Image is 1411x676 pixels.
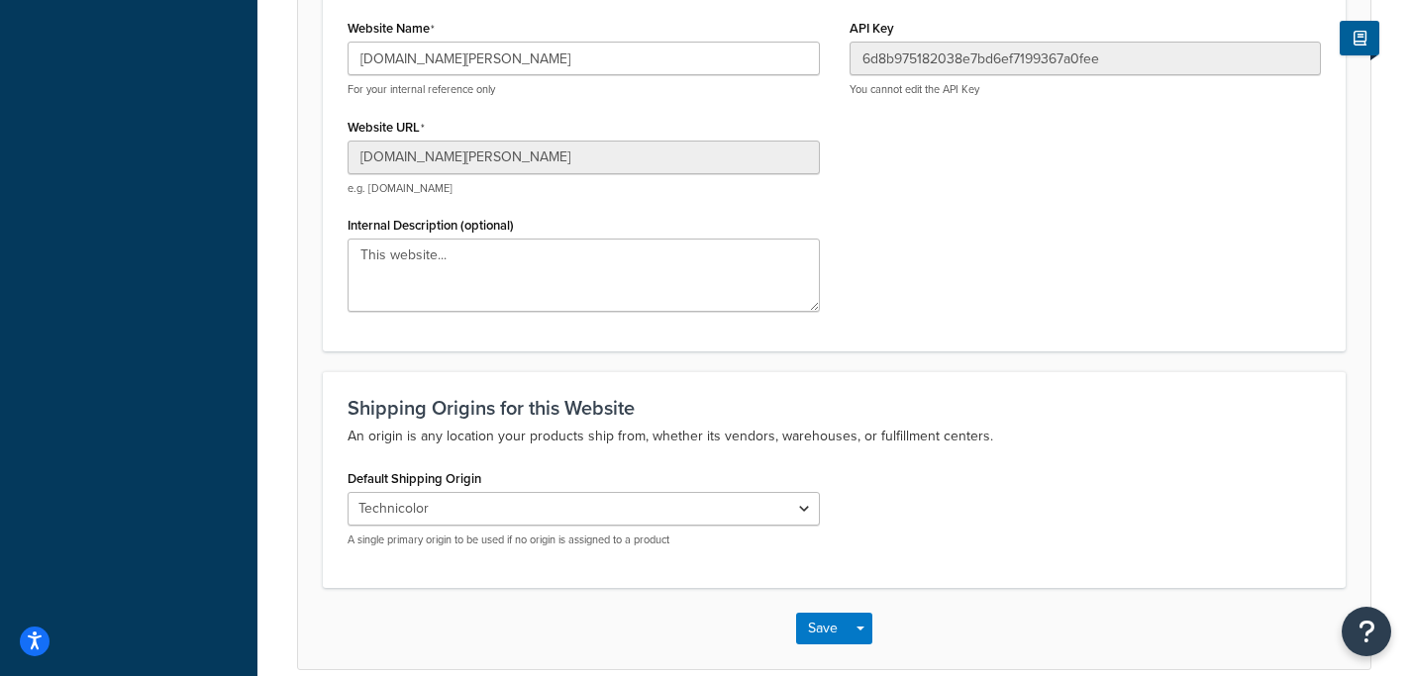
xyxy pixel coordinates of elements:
button: Show Help Docs [1340,21,1379,55]
label: API Key [850,21,894,36]
button: Save [796,613,850,644]
label: Website Name [348,21,435,37]
p: A single primary origin to be used if no origin is assigned to a product [348,532,820,547]
input: XDL713J089NBV22 [850,42,1322,75]
label: Default Shipping Origin [348,471,481,486]
h3: Shipping Origins for this Website [348,397,1321,419]
p: An origin is any location your products ship from, whether its vendors, warehouses, or fulfillmen... [348,425,1321,448]
label: Website URL [348,120,425,136]
button: Open Resource Center [1342,607,1391,656]
p: For your internal reference only [348,82,820,97]
label: Internal Description (optional) [348,218,514,233]
p: You cannot edit the API Key [850,82,1322,97]
textarea: This website... [348,239,820,312]
p: e.g. [DOMAIN_NAME] [348,181,820,196]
